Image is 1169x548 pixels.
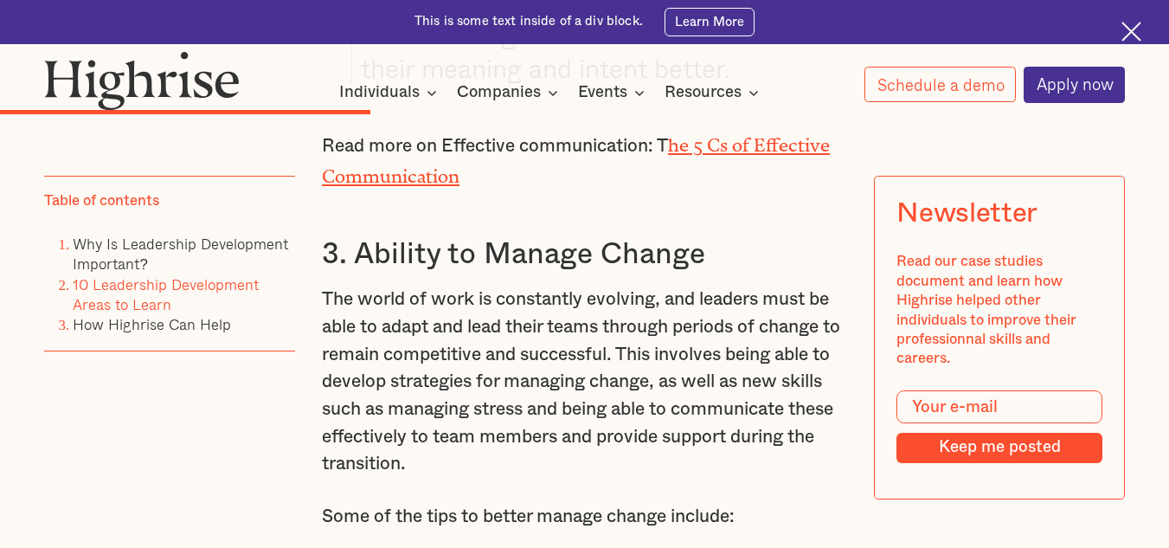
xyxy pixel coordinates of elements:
input: Your e-mail [896,390,1102,423]
div: Companies [457,82,563,103]
input: Keep me posted [896,433,1102,463]
h3: 3. Ability to Manage Change [322,236,847,273]
img: Highrise logo [44,51,240,110]
div: Companies [457,82,541,103]
div: Events [578,82,650,103]
a: Why Is Leadership Development Important? [73,231,288,274]
div: Individuals [339,82,420,103]
a: Learn More [665,8,755,36]
p: The world of work is constantly evolving, and leaders must be able to adapt and lead their teams ... [322,286,847,478]
img: Cross icon [1121,22,1141,42]
p: Read more on Effective communication: T [322,129,847,190]
div: Resources [665,82,742,103]
div: Read our case studies document and learn how Highrise helped other individuals to improve their p... [896,252,1102,369]
div: Table of contents [44,191,159,210]
a: 10 Leadership Development Areas to Learn [73,272,259,315]
a: How Highrise Can Help [73,313,231,336]
div: Individuals [339,82,442,103]
a: Apply now [1024,67,1126,103]
form: Modal Form [896,390,1102,463]
a: he 5 Cs of Effective Communication [322,135,830,177]
div: Newsletter [896,198,1037,230]
a: Schedule a demo [864,67,1017,102]
p: Some of the tips to better manage change include: [322,503,847,531]
div: Resources [665,82,764,103]
div: Events [578,82,627,103]
div: This is some text inside of a div block. [414,13,643,30]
